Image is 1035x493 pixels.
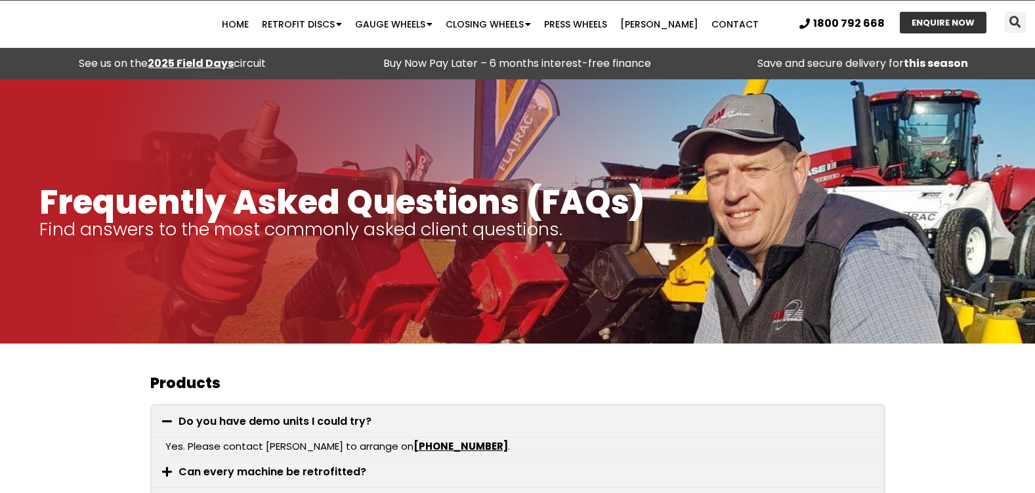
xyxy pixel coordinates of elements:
[179,464,366,479] a: Can every machine be retrofitted?
[39,220,996,239] p: Find answers to the most commonly asked client questions.
[152,437,883,456] div: Do you have demo units I could try?
[538,11,614,37] a: Press Wheels
[165,437,870,456] p: Yes. Please contact [PERSON_NAME] to arrange on .
[255,11,349,37] a: Retrofit Discs
[413,439,508,453] a: [PHONE_NUMBER]
[799,18,885,29] a: 1800 792 668
[39,184,996,220] h1: Frequently Asked Questions (FAQs)
[152,456,883,487] div: Can every machine be retrofitted?
[904,56,968,71] strong: this season
[215,11,255,37] a: Home
[696,54,1028,73] p: Save and secure delivery for
[900,12,986,33] a: ENQUIRE NOW
[179,414,371,429] a: Do you have demo units I could try?
[148,56,234,71] a: 2025 Field Days
[352,54,684,73] p: Buy Now Pay Later – 6 months interest-free finance
[614,11,705,37] a: [PERSON_NAME]
[150,376,885,391] h2: Products
[705,11,765,37] a: Contact
[912,18,975,27] span: ENQUIRE NOW
[201,11,780,37] nav: Menu
[349,11,439,37] a: Gauge Wheels
[152,406,883,437] div: Do you have demo units I could try?
[39,4,171,45] img: Ryan NT logo
[439,11,538,37] a: Closing Wheels
[7,54,339,73] div: See us on the circuit
[1005,12,1026,33] div: Search
[813,18,885,29] span: 1800 792 668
